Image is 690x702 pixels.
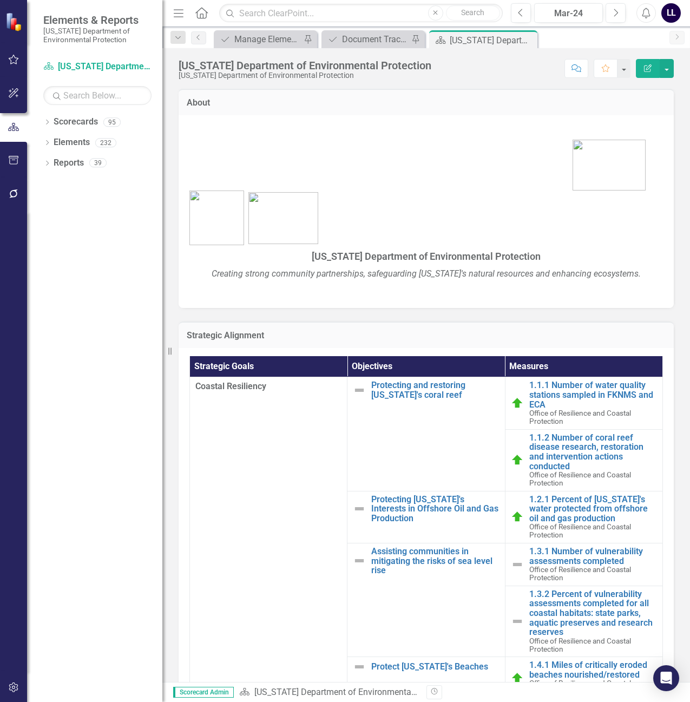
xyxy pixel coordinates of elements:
[371,547,499,575] a: Assisting communities in mitigating the risks of sea level rise
[371,662,499,672] a: Protect [US_STATE]'s Beaches
[529,679,631,696] span: Office of Resilience and Coastal Protection
[179,71,431,80] div: [US_STATE] Department of Environmental Protection
[661,3,681,23] button: LL
[179,60,431,71] div: [US_STATE] Department of Environmental Protection
[511,672,524,685] img: On Target
[529,637,631,653] span: Office of Resilience and Coastal Protection
[511,454,524,467] img: On Target
[529,522,631,539] span: Office of Resilience and Coastal Protection
[505,491,662,543] td: Double-Click to Edit Right Click for Context Menu
[54,157,84,169] a: Reports
[89,159,107,168] div: 39
[505,586,662,657] td: Double-Click to Edit Right Click for Context Menu
[239,686,418,699] div: »
[54,136,90,149] a: Elements
[371,380,499,399] a: Protecting and restoring [US_STATE]'s coral reef
[511,397,524,410] img: On Target
[511,510,524,523] img: On Target
[505,377,662,429] td: Double-Click to Edit Right Click for Context Menu
[324,32,409,46] a: Document Tracker
[195,380,341,393] span: Coastal Resiliency
[187,331,666,340] h3: Strategic Alignment
[173,687,234,698] span: Scorecard Admin
[534,3,603,23] button: Mar-24
[461,8,484,17] span: Search
[312,251,541,262] span: [US_STATE] Department of Environmental Protection
[511,558,524,571] img: Not Defined
[347,543,505,657] td: Double-Click to Edit Right Click for Context Menu
[54,116,98,128] a: Scorecards
[529,470,631,487] span: Office of Resilience and Coastal Protection
[43,61,152,73] a: [US_STATE] Department of Environmental Protection
[187,98,666,108] h3: About
[511,615,524,628] img: Not Defined
[353,660,366,673] img: Not Defined
[43,27,152,44] small: [US_STATE] Department of Environmental Protection
[219,4,502,23] input: Search ClearPoint...
[529,409,631,425] span: Office of Resilience and Coastal Protection
[529,589,657,637] a: 1.3.2 Percent of vulnerability assessments completed for all coastal habitats: state parks, aquat...
[353,384,366,397] img: Not Defined
[353,554,366,567] img: Not Defined
[653,665,679,691] div: Open Intercom Messenger
[342,32,409,46] div: Document Tracker
[234,32,301,46] div: Manage Elements
[529,660,657,679] a: 1.4.1 Miles of critically eroded beaches nourished/restored
[573,140,646,191] img: bhsp1.png
[216,32,301,46] a: Manage Elements
[347,377,505,491] td: Double-Click to Edit Right Click for Context Menu
[446,5,500,21] button: Search
[103,117,121,127] div: 95
[450,34,535,47] div: [US_STATE] Department of Environmental Protection
[212,268,641,279] em: Creating strong community partnerships, safeguarding [US_STATE]'s natural resources and enhancing...
[347,491,505,543] td: Double-Click to Edit Right Click for Context Menu
[529,495,657,523] a: 1.2.1 Percent of [US_STATE]'s water protected from offshore oil and gas production
[371,495,499,523] a: Protecting [US_STATE]'s Interests in Offshore Oil and Gas Production
[505,429,662,491] td: Double-Click to Edit Right Click for Context Menu
[505,543,662,586] td: Double-Click to Edit Right Click for Context Menu
[529,547,657,566] a: 1.3.1 Number of vulnerability assessments completed
[529,380,657,409] a: 1.1.1 Number of water quality stations sampled in FKNMS and ECA
[95,138,116,147] div: 232
[43,86,152,105] input: Search Below...
[529,433,657,471] a: 1.1.2 Number of coral reef disease research, restoration and intervention actions conducted
[189,191,244,245] img: FL-DEP-LOGO-color-sam%20v4.jpg
[43,14,152,27] span: Elements & Reports
[505,657,662,700] td: Double-Click to Edit Right Click for Context Menu
[529,565,631,582] span: Office of Resilience and Coastal Protection
[353,502,366,515] img: Not Defined
[538,7,600,20] div: Mar-24
[248,192,318,244] img: bird1.png
[254,687,455,697] a: [US_STATE] Department of Environmental Protection
[5,12,24,31] img: ClearPoint Strategy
